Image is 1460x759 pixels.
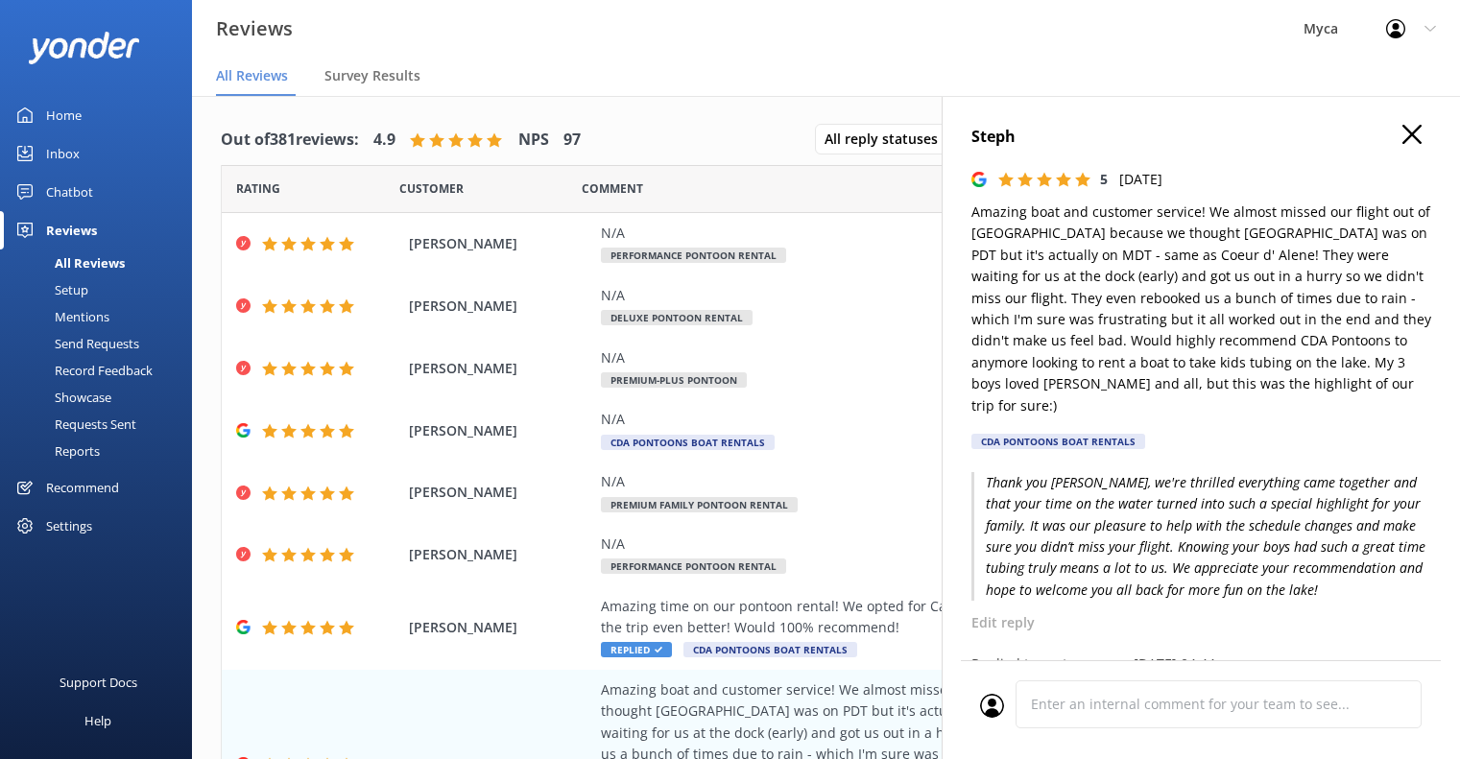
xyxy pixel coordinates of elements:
div: N/A [601,223,1301,244]
span: Survey Results [324,66,420,85]
div: Reviews [46,211,97,249]
div: Settings [46,507,92,545]
div: Mentions [12,303,109,330]
p: Replied to customer [971,653,1101,675]
h3: Reviews [216,13,293,44]
div: Amazing time on our pontoon rental! We opted for Captain services too and [PERSON_NAME] helped ma... [601,596,1301,639]
span: [PERSON_NAME] [409,296,591,317]
div: All Reviews [12,249,125,276]
div: Showcase [12,384,111,411]
div: Setup [12,276,88,303]
span: All reply statuses [825,129,949,150]
span: Deluxe Pontoon Rental [601,310,753,325]
span: Premium Family Pontoon Rental [601,497,798,512]
div: Home [46,96,82,134]
button: Close [1402,125,1422,146]
a: Mentions [12,303,192,330]
span: [PERSON_NAME] [409,482,591,503]
p: Thank you [PERSON_NAME], we're thrilled everything came together and that your time on the water ... [971,472,1431,601]
div: N/A [601,347,1301,368]
h4: NPS [518,128,549,153]
span: CDA Pontoons Boat Rentals [601,435,775,450]
p: [DATE] 04:44 pm [1134,653,1240,675]
div: Chatbot [46,173,93,211]
span: Replied [601,642,672,657]
span: Performance Pontoon Rental [601,558,786,574]
p: Amazing boat and customer service! We almost missed our flight out of [GEOGRAPHIC_DATA] because w... [971,202,1431,416]
span: [PERSON_NAME] [409,233,591,254]
div: Recommend [46,468,119,507]
h4: Out of 381 reviews: [221,128,359,153]
a: Setup [12,276,192,303]
span: 5 [1100,170,1108,188]
span: Premium-Plus Pontoon [601,372,747,388]
img: yonder-white-logo.png [29,32,139,63]
span: Performance Pontoon Rental [601,248,786,263]
div: N/A [601,534,1301,555]
span: Date [236,179,280,198]
div: Send Requests [12,330,139,357]
img: user_profile.svg [980,694,1004,718]
span: [PERSON_NAME] [409,617,591,638]
div: N/A [601,285,1301,306]
span: Date [399,179,464,198]
h4: Steph [971,125,1431,150]
span: All Reviews [216,66,288,85]
h4: 97 [563,128,581,153]
div: Requests Sent [12,411,136,438]
div: N/A [601,409,1301,430]
div: Support Docs [60,663,137,701]
a: Showcase [12,384,192,411]
a: Requests Sent [12,411,192,438]
span: [PERSON_NAME] [409,544,591,565]
span: Question [582,179,643,198]
div: N/A [601,471,1301,492]
p: [DATE] [1119,169,1162,190]
p: Edit reply [971,612,1431,633]
span: [PERSON_NAME] [409,358,591,379]
a: All Reviews [12,249,192,276]
div: Inbox [46,134,80,173]
div: CDA Pontoons Boat Rentals [971,434,1145,449]
a: Record Feedback [12,357,192,384]
div: Help [84,701,111,740]
a: Send Requests [12,330,192,357]
h4: 4.9 [373,128,395,153]
span: CDA Pontoons Boat Rentals [683,642,857,657]
div: Reports [12,438,100,464]
span: [PERSON_NAME] [409,420,591,441]
div: Record Feedback [12,357,153,384]
a: Reports [12,438,192,464]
